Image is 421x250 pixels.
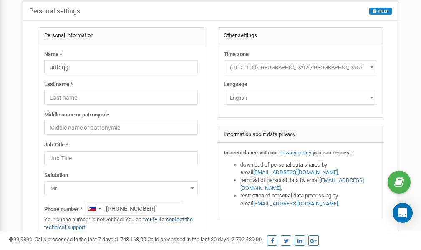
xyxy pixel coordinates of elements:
[44,51,62,58] label: Name *
[240,177,377,192] li: removal of personal data by email ,
[224,149,278,156] strong: In accordance with our
[227,92,374,104] span: English
[44,216,198,231] p: Your phone number is not verified. You can or
[84,202,183,216] input: +1-800-555-55-55
[44,181,198,195] span: Mr.
[8,236,33,242] span: 99,989%
[227,62,374,73] span: (UTC-11:00) Pacific/Midway
[217,28,383,44] div: Other settings
[217,126,383,143] div: Information about data privacy
[44,216,193,230] a: contact the technical support
[116,236,146,242] u: 1 743 163,00
[224,60,377,74] span: (UTC-11:00) Pacific/Midway
[44,91,198,105] input: Last name
[44,111,109,119] label: Middle name or patronymic
[224,81,247,88] label: Language
[44,141,68,149] label: Job Title *
[47,183,195,194] span: Mr.
[240,192,377,207] li: restriction of personal data processing by email .
[44,172,68,179] label: Salutation
[253,200,338,207] a: [EMAIL_ADDRESS][DOMAIN_NAME]
[280,149,311,156] a: privacy policy
[84,202,103,215] div: Telephone country code
[240,177,364,191] a: [EMAIL_ADDRESS][DOMAIN_NAME]
[253,169,338,175] a: [EMAIL_ADDRESS][DOMAIN_NAME]
[44,205,83,213] label: Phone number *
[29,8,80,15] h5: Personal settings
[232,236,262,242] u: 7 792 489,00
[38,28,204,44] div: Personal information
[35,236,146,242] span: Calls processed in the last 7 days :
[369,8,392,15] button: HELP
[44,121,198,135] input: Middle name or patronymic
[44,60,198,74] input: Name
[240,161,377,177] li: download of personal data shared by email ,
[44,151,198,165] input: Job Title
[144,216,161,222] a: verify it
[313,149,353,156] strong: you can request:
[147,236,262,242] span: Calls processed in the last 30 days :
[393,203,413,223] div: Open Intercom Messenger
[224,91,377,105] span: English
[44,81,73,88] label: Last name *
[224,51,249,58] label: Time zone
